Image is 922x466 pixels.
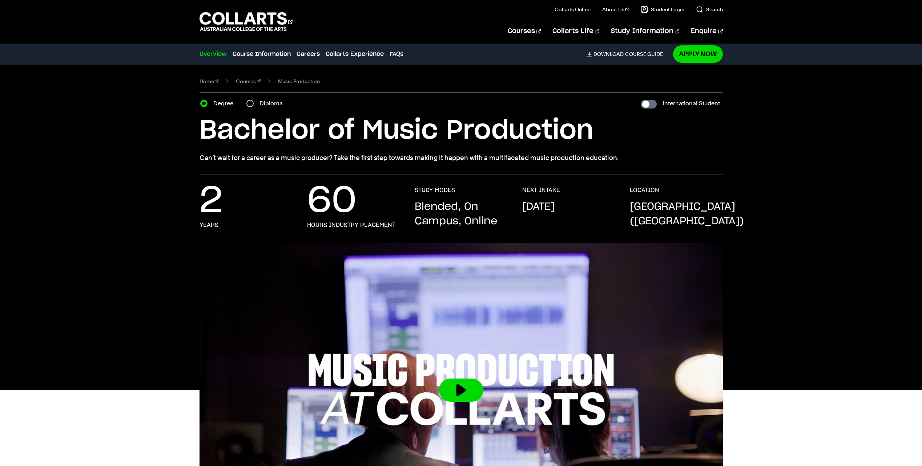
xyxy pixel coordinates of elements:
a: FAQs [390,50,403,58]
a: Courses [508,19,541,43]
a: Collarts Experience [326,50,384,58]
a: Overview [200,50,227,58]
p: [DATE] [522,200,555,214]
a: Home [200,76,219,86]
h3: STUDY MODES [415,187,455,194]
div: Go to homepage [200,11,293,32]
p: Can’t wait for a career as a music producer? Take the first step towards making it happen with a ... [200,153,723,163]
a: Careers [297,50,320,58]
h3: hours industry placement [307,221,395,229]
p: 60 [307,187,357,216]
label: Degree [213,98,238,109]
a: Course Information [233,50,291,58]
h3: Years [200,221,218,229]
a: Apply Now [673,45,723,62]
a: Courses [236,76,261,86]
a: Search [696,6,723,13]
a: Student Login [641,6,684,13]
a: About Us [602,6,629,13]
p: 2 [200,187,223,216]
a: Study Information [611,19,679,43]
a: Enquire [691,19,722,43]
h1: Bachelor of Music Production [200,114,723,147]
label: International Student [663,98,720,109]
span: Music Production [278,76,320,86]
a: Collarts Online [555,6,591,13]
h3: NEXT INTAKE [522,187,560,194]
h3: LOCATION [630,187,659,194]
a: DownloadCourse Guide [587,51,669,57]
p: [GEOGRAPHIC_DATA] ([GEOGRAPHIC_DATA]) [630,200,744,229]
p: Blended, On Campus, Online [415,200,508,229]
a: Collarts Life [552,19,599,43]
label: Diploma [259,98,287,109]
span: Download [593,51,624,57]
